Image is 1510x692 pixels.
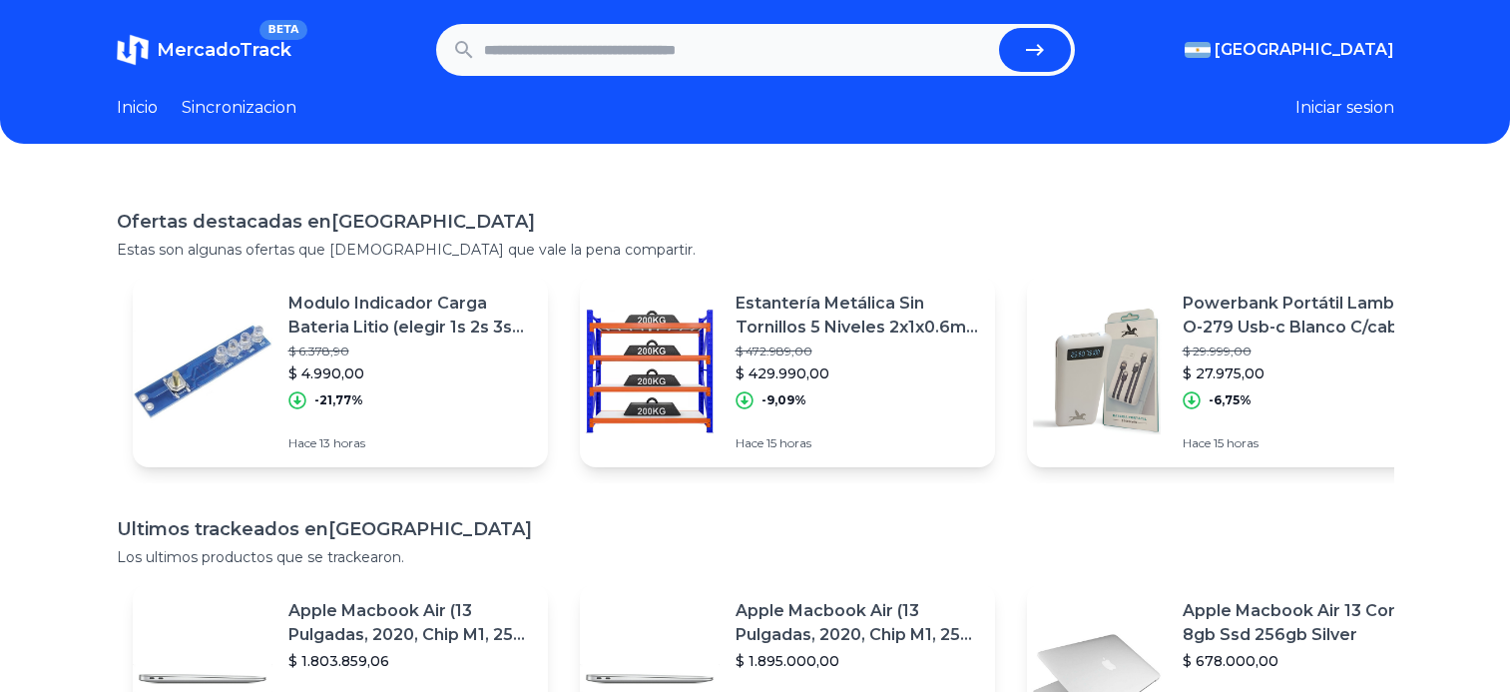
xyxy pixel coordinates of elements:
[117,208,1394,236] h1: Ofertas destacadas en [GEOGRAPHIC_DATA]
[288,292,532,340] p: Modulo Indicador Carga Bateria Litio (elegir 1s 2s 3s 4s)
[259,20,306,40] span: BETA
[288,435,532,451] p: Hace 13 horas
[736,651,979,671] p: $ 1.895.000,00
[1185,42,1211,58] img: Argentina
[117,34,149,66] img: MercadoTrack
[288,344,532,359] p: $ 6.378,90
[133,302,272,441] img: Featured image
[314,392,363,408] p: -21,77%
[1183,344,1426,359] p: $ 29.999,00
[117,515,1394,543] h1: Ultimos trackeados en [GEOGRAPHIC_DATA]
[117,240,1394,260] p: Estas son algunas ofertas que [DEMOGRAPHIC_DATA] que vale la pena compartir.
[157,39,291,61] span: MercadoTrack
[117,547,1394,567] p: Los ultimos productos que se trackearon.
[182,96,296,120] a: Sincronizacion
[133,276,548,467] a: Featured imageModulo Indicador Carga Bateria Litio (elegir 1s 2s 3s 4s)$ 6.378,90$ 4.990,00-21,77...
[1295,96,1394,120] button: Iniciar sesion
[736,292,979,340] p: Estantería Metálica Sin Tornillos 5 Niveles 2x1x0.6m 1000kg
[736,599,979,647] p: Apple Macbook Air (13 Pulgadas, 2020, Chip M1, 256 Gb De Ssd, 8 Gb De Ram) - Plata
[1183,363,1426,383] p: $ 27.975,00
[1183,651,1426,671] p: $ 678.000,00
[117,34,291,66] a: MercadoTrackBETA
[1215,38,1394,62] span: [GEOGRAPHIC_DATA]
[288,363,532,383] p: $ 4.990,00
[1185,38,1394,62] button: [GEOGRAPHIC_DATA]
[736,363,979,383] p: $ 429.990,00
[736,435,979,451] p: Hace 15 horas
[1183,292,1426,340] p: Powerbank Portátil Lambo O-279 Usb-c Blanco C/cable 20000mh
[288,599,532,647] p: Apple Macbook Air (13 Pulgadas, 2020, Chip M1, 256 Gb De Ssd, 8 Gb De Ram) - Plata
[117,96,158,120] a: Inicio
[1183,599,1426,647] p: Apple Macbook Air 13 Core I5 8gb Ssd 256gb Silver
[580,302,720,441] img: Featured image
[1183,435,1426,451] p: Hace 15 horas
[1027,302,1167,441] img: Featured image
[761,392,806,408] p: -9,09%
[288,651,532,671] p: $ 1.803.859,06
[1209,392,1252,408] p: -6,75%
[580,276,995,467] a: Featured imageEstantería Metálica Sin Tornillos 5 Niveles 2x1x0.6m 1000kg$ 472.989,00$ 429.990,00...
[1027,276,1442,467] a: Featured imagePowerbank Portátil Lambo O-279 Usb-c Blanco C/cable 20000mh$ 29.999,00$ 27.975,00-6...
[736,344,979,359] p: $ 472.989,00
